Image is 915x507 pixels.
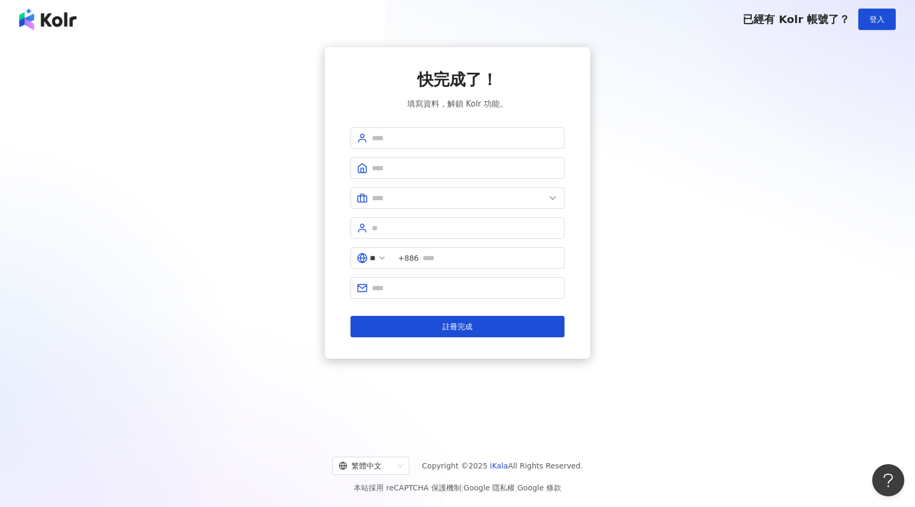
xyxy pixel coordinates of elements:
[422,459,583,472] span: Copyright © 2025 All Rights Reserved.
[461,483,464,492] span: |
[339,457,393,474] div: 繁體中文
[515,483,517,492] span: |
[490,461,508,470] a: iKala
[517,483,561,492] a: Google 條款
[407,97,508,110] span: 填寫資料，解鎖 Kolr 功能。
[463,483,515,492] a: Google 隱私權
[417,69,498,91] span: 快完成了！
[354,481,561,494] span: 本站採用 reCAPTCHA 保護機制
[872,464,904,496] iframe: Help Scout Beacon - Open
[443,322,472,331] span: 註冊完成
[19,9,77,30] img: logo
[858,9,896,30] button: 登入
[870,15,884,24] span: 登入
[743,13,850,26] span: 已經有 Kolr 帳號了？
[350,316,565,337] button: 註冊完成
[398,252,418,264] span: +886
